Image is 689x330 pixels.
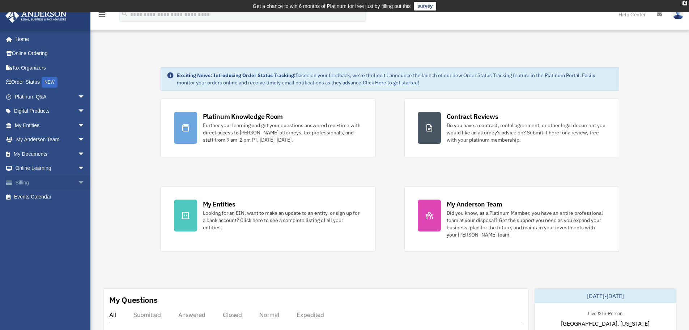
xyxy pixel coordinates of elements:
[363,79,419,86] a: Click Here to get started!
[5,147,96,161] a: My Documentsarrow_drop_down
[203,200,235,209] div: My Entities
[682,1,687,5] div: close
[177,72,613,86] div: Based on your feedback, we're thrilled to announce the launch of our new Order Status Tracking fe...
[561,319,650,328] span: [GEOGRAPHIC_DATA], [US_STATE]
[5,46,96,61] a: Online Ordering
[178,311,205,318] div: Answered
[5,175,96,190] a: Billingarrow_drop_down
[203,209,362,231] div: Looking for an EIN, want to make an update to an entity, or sign up for a bank account? Click her...
[78,118,92,133] span: arrow_drop_down
[78,175,92,190] span: arrow_drop_down
[78,104,92,119] span: arrow_drop_down
[78,147,92,162] span: arrow_drop_down
[3,9,69,23] img: Anderson Advisors Platinum Portal
[5,190,96,204] a: Events Calendar
[5,161,96,176] a: Online Learningarrow_drop_down
[535,289,676,303] div: [DATE]-[DATE]
[414,2,436,11] a: survey
[5,104,96,118] a: Digital Productsarrow_drop_down
[5,118,96,133] a: My Entitiesarrow_drop_down
[5,89,96,104] a: Platinum Q&Aarrow_drop_down
[253,2,411,11] div: Get a chance to win 6 months of Platinum for free just by filling out this
[78,161,92,176] span: arrow_drop_down
[121,10,129,18] i: search
[297,311,324,318] div: Expedited
[447,112,498,121] div: Contract Reviews
[5,75,96,90] a: Order StatusNEW
[78,133,92,147] span: arrow_drop_down
[161,186,375,252] a: My Entities Looking for an EIN, want to make an update to an entity, or sign up for a bank accoun...
[177,72,295,79] strong: Exciting News: Introducing Order Status Tracking!
[109,295,158,305] div: My Questions
[98,10,106,19] i: menu
[203,112,283,121] div: Platinum Knowledge Room
[133,311,161,318] div: Submitted
[582,309,628,317] div: Live & In-Person
[404,186,619,252] a: My Anderson Team Did you know, as a Platinum Member, you have an entire professional team at your...
[447,200,502,209] div: My Anderson Team
[161,99,375,157] a: Platinum Knowledge Room Further your learning and get your questions answered real-time with dire...
[203,122,362,143] div: Further your learning and get your questions answered real-time with direct access to [PERSON_NAM...
[5,32,92,46] a: Home
[259,311,279,318] div: Normal
[98,13,106,19] a: menu
[109,311,116,318] div: All
[78,89,92,104] span: arrow_drop_down
[42,77,58,88] div: NEW
[5,60,96,75] a: Tax Organizers
[5,133,96,147] a: My Anderson Teamarrow_drop_down
[447,209,606,238] div: Did you know, as a Platinum Member, you have an entire professional team at your disposal? Get th...
[673,9,684,20] img: User Pic
[223,311,242,318] div: Closed
[404,99,619,157] a: Contract Reviews Do you have a contract, rental agreement, or other legal document you would like...
[447,122,606,143] div: Do you have a contract, rental agreement, or other legal document you would like an attorney's ad...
